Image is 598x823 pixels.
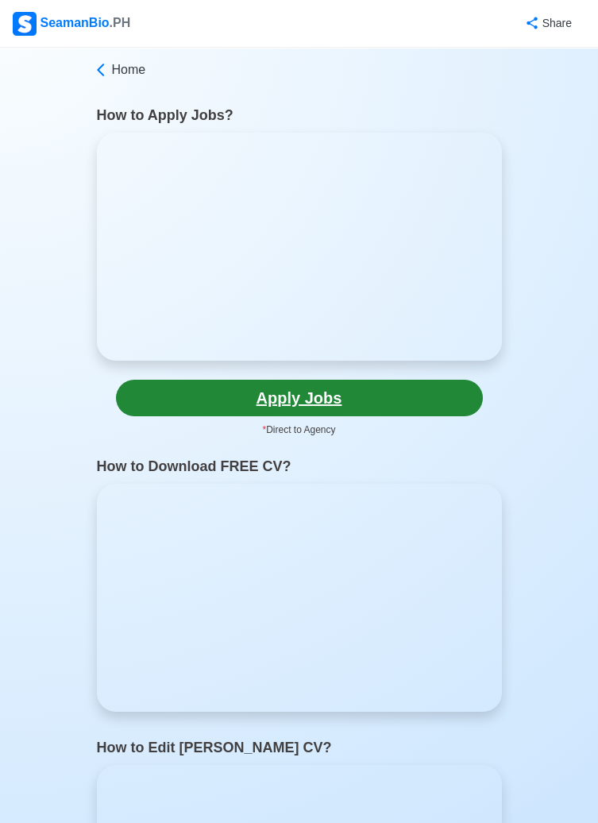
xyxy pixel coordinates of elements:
p: How to Edit [PERSON_NAME] CV? [97,718,502,759]
p: How to Download FREE CV? [97,437,502,477]
div: SeamanBio [13,12,130,36]
p: Direct to Agency [116,423,483,437]
span: .PH [110,16,131,29]
button: Share [509,8,585,39]
img: Logo [13,12,37,36]
span: Home [112,60,146,79]
iframe: video [97,133,502,361]
a: Home [93,60,502,79]
p: How to Apply Jobs? [97,86,502,126]
a: Apply Jobs [116,380,483,416]
iframe: video [97,484,502,712]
